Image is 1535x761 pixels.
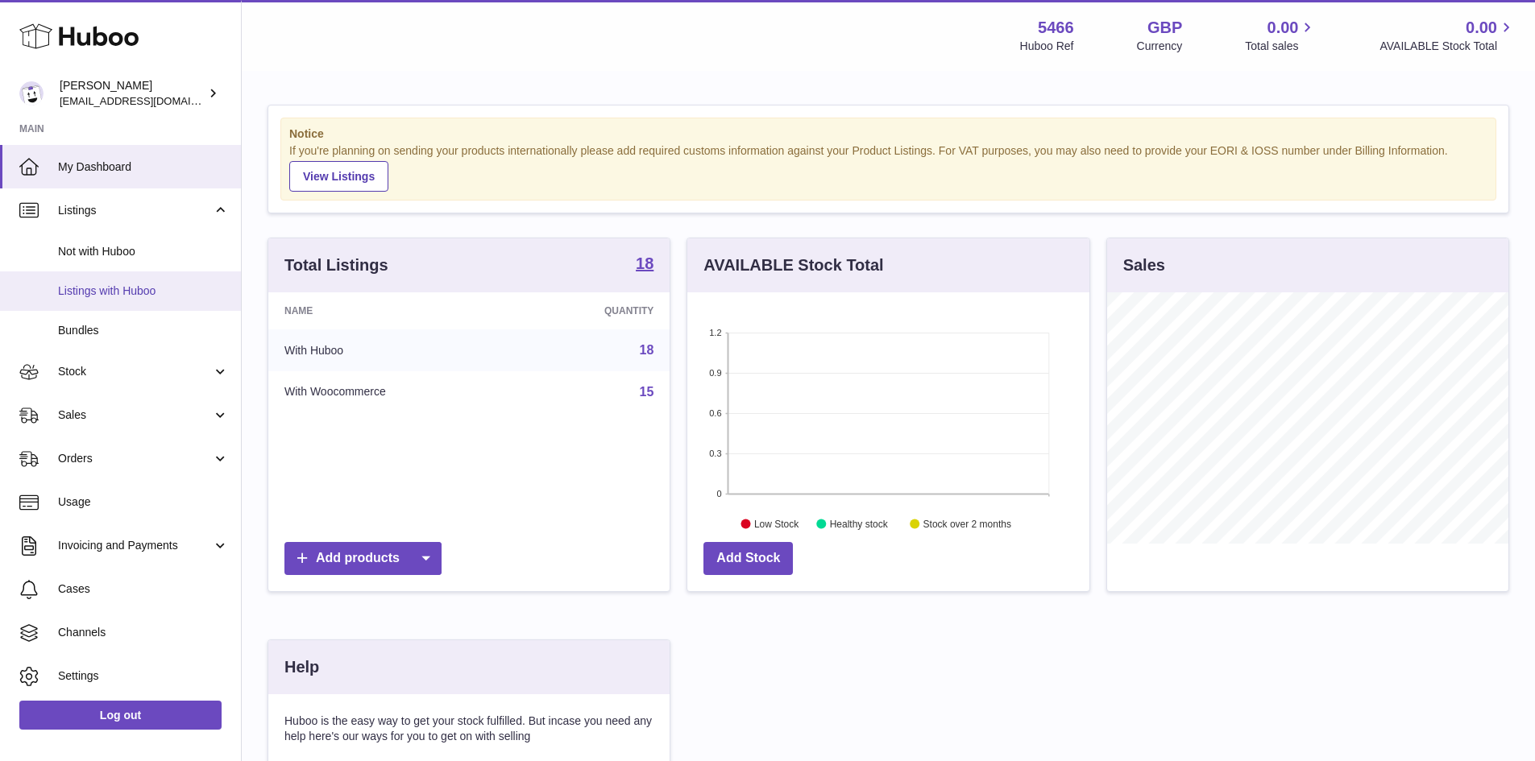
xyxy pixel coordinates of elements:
a: 18 [636,255,653,275]
h3: Sales [1123,254,1165,276]
span: Orders [58,451,212,466]
text: Healthy stock [830,518,889,529]
span: Sales [58,407,212,423]
a: Log out [19,701,222,730]
strong: 18 [636,255,653,271]
div: If you're planning on sending your products internationally please add required customs informati... [289,143,1487,192]
text: 0.6 [710,408,722,418]
span: Usage [58,494,229,510]
span: Cases [58,581,229,597]
span: My Dashboard [58,159,229,175]
a: View Listings [289,161,388,192]
strong: 5466 [1038,17,1074,39]
span: 0.00 [1466,17,1497,39]
div: Huboo Ref [1020,39,1074,54]
span: 0.00 [1267,17,1299,39]
span: Listings [58,203,212,218]
span: Bundles [58,323,229,338]
p: Huboo is the easy way to get your stock fulfilled. But incase you need any help here's our ways f... [284,713,653,744]
img: internalAdmin-5466@internal.huboo.com [19,81,44,105]
td: With Huboo [268,329,517,371]
th: Name [268,292,517,329]
h3: AVAILABLE Stock Total [703,254,883,276]
text: 0.9 [710,368,722,378]
td: With Woocommerce [268,371,517,413]
span: [EMAIL_ADDRESS][DOMAIN_NAME] [60,94,237,107]
th: Quantity [517,292,670,329]
span: Not with Huboo [58,244,229,259]
span: Channels [58,625,229,640]
div: Currency [1137,39,1183,54]
span: Settings [58,668,229,684]
a: 0.00 AVAILABLE Stock Total [1379,17,1516,54]
h3: Total Listings [284,254,388,276]
a: 15 [640,385,654,399]
text: 0 [717,489,722,498]
h3: Help [284,656,319,678]
text: Stock over 2 months [923,518,1011,529]
strong: GBP [1147,17,1182,39]
text: 1.2 [710,328,722,337]
span: Invoicing and Payments [58,538,212,553]
text: 0.3 [710,449,722,458]
a: 18 [640,343,654,357]
a: 0.00 Total sales [1245,17,1317,54]
text: Low Stock [754,518,799,529]
a: Add Stock [703,542,793,575]
span: AVAILABLE Stock Total [1379,39,1516,54]
a: Add products [284,542,442,575]
span: Listings with Huboo [58,283,229,299]
div: [PERSON_NAME] [60,78,205,109]
span: Stock [58,364,212,379]
strong: Notice [289,126,1487,142]
span: Total sales [1245,39,1317,54]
